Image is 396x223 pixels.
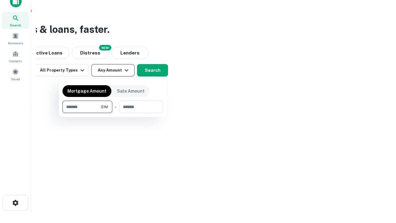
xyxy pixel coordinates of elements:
iframe: Chat Widget [365,173,396,203]
div: - [115,101,117,113]
span: $1M [101,104,108,110]
p: Sale Amount [117,88,144,94]
p: Mortgage Amount [67,88,106,94]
